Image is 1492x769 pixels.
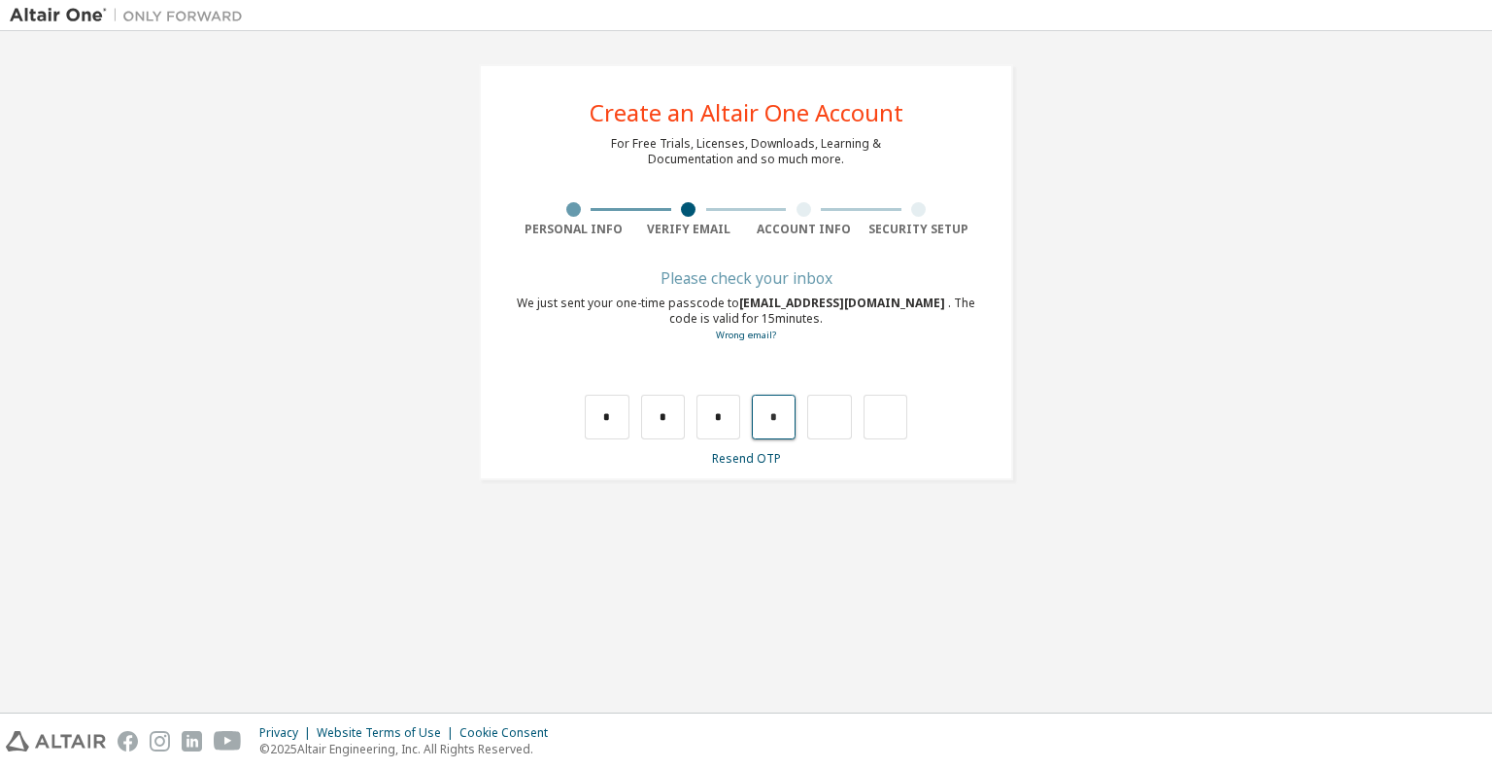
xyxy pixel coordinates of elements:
img: linkedin.svg [182,731,202,752]
div: Security Setup [862,222,977,237]
img: facebook.svg [118,731,138,752]
img: youtube.svg [214,731,242,752]
div: Personal Info [516,222,631,237]
img: altair_logo.svg [6,731,106,752]
span: [EMAIL_ADDRESS][DOMAIN_NAME] [739,295,948,311]
div: For Free Trials, Licenses, Downloads, Learning & Documentation and so much more. [611,136,881,167]
div: Create an Altair One Account [590,101,903,124]
div: We just sent your one-time passcode to . The code is valid for 15 minutes. [516,296,976,343]
a: Resend OTP [712,450,781,467]
div: Cookie Consent [459,725,559,741]
img: Altair One [10,6,253,25]
p: © 2025 Altair Engineering, Inc. All Rights Reserved. [259,741,559,757]
img: instagram.svg [150,731,170,752]
div: Please check your inbox [516,272,976,284]
a: Go back to the registration form [716,329,776,341]
div: Website Terms of Use [317,725,459,741]
div: Privacy [259,725,317,741]
div: Verify Email [631,222,747,237]
div: Account Info [746,222,862,237]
